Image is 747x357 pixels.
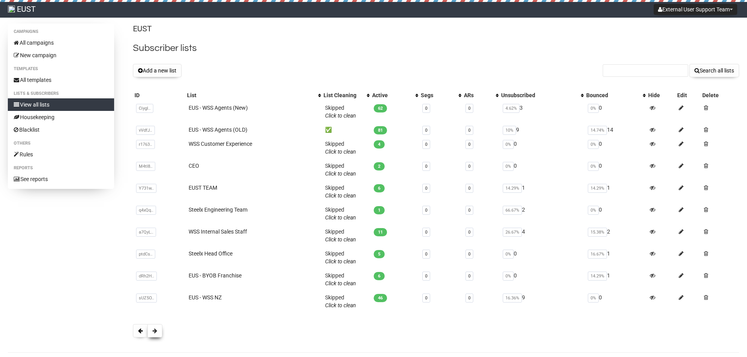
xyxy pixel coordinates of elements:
[8,98,114,111] a: View all lists
[325,272,356,286] span: Skipped
[677,91,699,99] div: Edit
[500,123,585,137] td: 9
[324,91,363,99] div: List Cleaning
[468,128,471,133] a: 0
[588,162,599,171] span: 0%
[374,162,385,170] span: 2
[133,64,182,77] button: Add a new list
[8,111,114,123] a: Housekeeping
[189,228,247,235] a: WSS Internal Sales Staff
[325,112,356,119] a: Click to clean
[136,126,155,135] span: vVdfJ..
[588,140,599,149] span: 0%
[503,162,514,171] span: 0%
[8,139,114,148] li: Others
[500,203,585,225] td: 2
[425,164,427,169] a: 0
[189,105,248,111] a: EUS - WSS Agents (New)
[425,128,427,133] a: 0
[503,228,522,237] span: 26.67%
[136,294,157,303] span: sUZ5O..
[136,162,155,171] span: M4tl8..
[322,123,371,137] td: ✅
[701,90,739,101] th: Delete: No sort applied, sorting is disabled
[503,206,522,215] span: 66.67%
[588,294,599,303] span: 0%
[425,186,427,191] a: 0
[325,280,356,286] a: Click to clean
[585,123,647,137] td: 14
[8,36,114,49] a: All campaigns
[585,181,647,203] td: 1
[588,228,607,237] span: 15.38%
[468,230,471,235] a: 0
[325,258,356,265] a: Click to clean
[325,149,356,155] a: Click to clean
[500,181,585,203] td: 1
[136,206,156,215] span: q4xQq..
[325,228,356,243] span: Skipped
[585,159,647,181] td: 0
[8,49,114,62] a: New campaign
[8,5,15,13] img: 9.png
[325,163,356,177] span: Skipped
[585,203,647,225] td: 0
[189,294,222,301] a: EUS - WSS NZ
[189,185,217,191] a: EUST TEAM
[374,294,387,302] span: 46
[136,104,153,113] span: Ciygl..
[136,272,157,281] span: dRh2H..
[133,90,186,101] th: ID: No sort applied, sorting is disabled
[374,184,385,192] span: 6
[136,250,155,259] span: ptdCs..
[8,74,114,86] a: All templates
[187,91,314,99] div: List
[325,236,356,243] a: Click to clean
[374,140,385,149] span: 4
[425,252,427,257] a: 0
[588,104,599,113] span: 0%
[325,294,356,308] span: Skipped
[374,228,387,236] span: 11
[419,90,462,101] th: Segs: No sort applied, activate to apply an ascending sort
[325,302,356,308] a: Click to clean
[500,159,585,181] td: 0
[588,184,607,193] span: 14.29%
[585,101,647,123] td: 0
[185,90,322,101] th: List: No sort applied, activate to apply an ascending sort
[189,141,252,147] a: WSS Customer Experience
[501,91,577,99] div: Unsubscribed
[503,104,520,113] span: 4.62%
[372,91,412,99] div: Active
[325,105,356,119] span: Skipped
[374,104,387,112] span: 62
[134,91,184,99] div: ID
[588,206,599,215] span: 0%
[325,141,356,155] span: Skipped
[325,207,356,221] span: Skipped
[468,295,471,301] a: 0
[371,90,420,101] th: Active: No sort applied, activate to apply an ascending sort
[702,91,738,99] div: Delete
[325,250,356,265] span: Skipped
[8,89,114,98] li: Lists & subscribers
[374,250,385,258] span: 5
[468,106,471,111] a: 0
[374,206,385,214] span: 1
[8,173,114,185] a: See reports
[585,90,647,101] th: Bounced: No sort applied, activate to apply an ascending sort
[500,225,585,246] td: 4
[586,91,639,99] div: Bounced
[425,230,427,235] a: 0
[322,90,371,101] th: List Cleaning: No sort applied, activate to apply an ascending sort
[425,106,427,111] a: 0
[503,184,522,193] span: 14.29%
[425,142,427,147] a: 0
[325,192,356,199] a: Click to clean
[325,185,356,199] span: Skipped
[468,208,471,213] a: 0
[468,252,471,257] a: 0
[374,126,387,134] span: 81
[133,24,739,34] p: EUST
[425,208,427,213] a: 0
